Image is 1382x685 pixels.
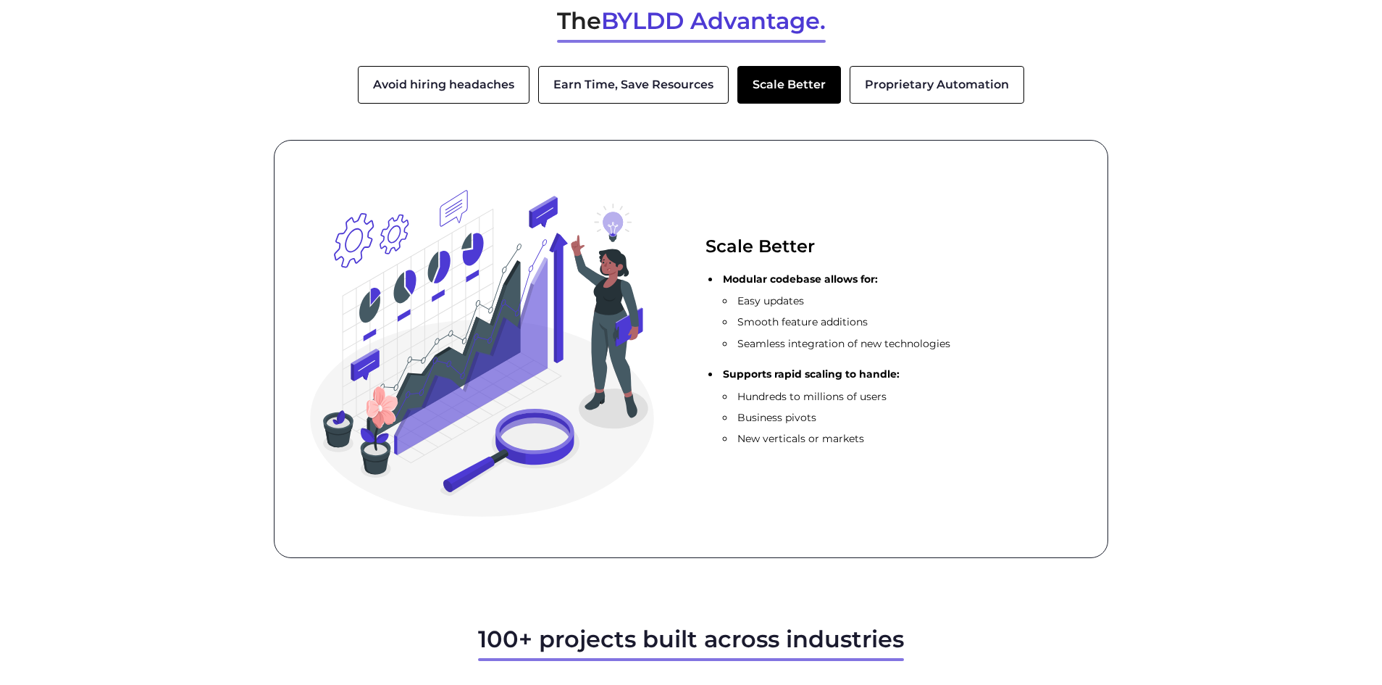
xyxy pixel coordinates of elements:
[734,314,1093,330] li: Smooth feature additions
[601,7,826,35] span: BYLDD Advantage.
[723,368,900,381] strong: Supports rapid scaling to handle:
[303,170,662,528] img: laptop image
[478,623,904,655] h2: 100+ projects built across industries
[734,293,1093,309] li: Easy updates
[557,5,826,37] h2: The
[734,431,1093,447] li: New verticals or markets
[737,66,841,104] button: Scale Better
[850,66,1024,104] button: Proprietary Automation
[538,66,729,104] button: Earn Time, Save Resources
[734,336,1093,352] li: Seamless integration of new technologies
[705,236,1093,257] h2: Scale Better
[734,389,1093,404] li: Hundreds to millions of users
[734,410,1093,425] li: Business pivots
[358,66,529,104] button: Avoid hiring headaches
[723,273,878,286] strong: Modular codebase allows for:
